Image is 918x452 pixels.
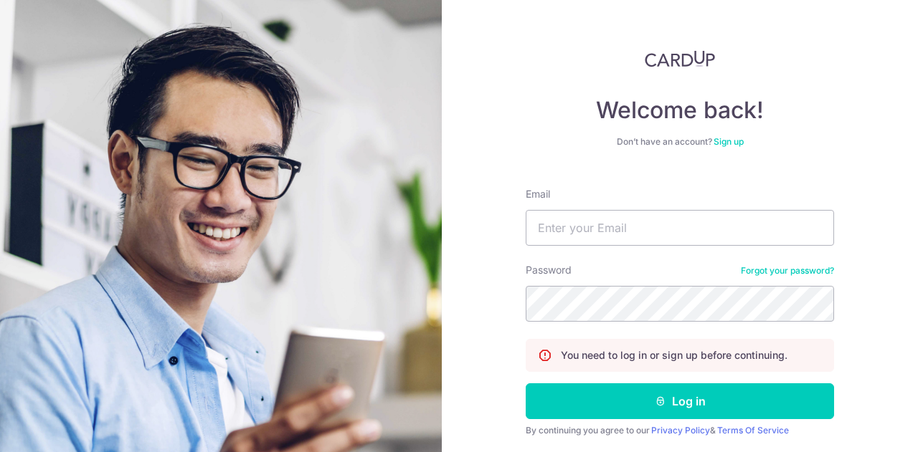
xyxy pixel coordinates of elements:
[651,425,710,436] a: Privacy Policy
[526,383,834,419] button: Log in
[741,265,834,277] a: Forgot your password?
[526,136,834,148] div: Don’t have an account?
[645,50,715,67] img: CardUp Logo
[526,210,834,246] input: Enter your Email
[526,263,572,277] label: Password
[526,425,834,436] div: By continuing you agree to our &
[561,348,787,362] p: You need to log in or sign up before continuing.
[526,96,834,125] h4: Welcome back!
[526,187,550,201] label: Email
[714,136,744,147] a: Sign up
[717,425,789,436] a: Terms Of Service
